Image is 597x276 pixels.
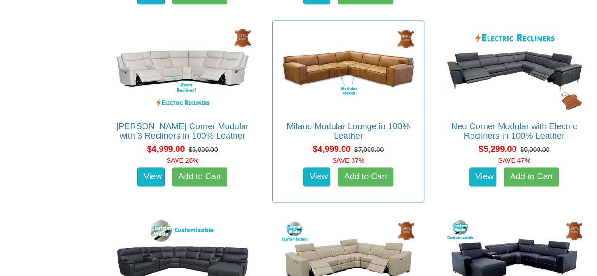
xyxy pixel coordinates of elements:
[188,146,218,153] del: $6,999.00
[147,144,185,154] span: $4,999.00
[313,144,351,154] span: $4,999.00
[338,167,393,186] a: Add to Cart
[451,122,577,141] a: Neo Corner Modular with Electric Recliners in 100% Leather
[172,167,227,186] a: Add to Cart
[520,146,549,153] del: $9,999.00
[469,167,496,186] a: View
[332,157,364,164] font: SAVE 37%
[479,144,516,154] span: $5,299.00
[112,25,253,112] img: Santiago Corner Modular with 3 Recliners in 100% Leather
[116,122,249,141] a: [PERSON_NAME] Corner Modular with 3 Recliners in 100% Leather
[286,122,410,141] a: Milano Modular Lounge in 100% Leather
[504,167,559,186] a: Add to Cart
[166,157,198,164] font: SAVE 28%
[498,157,530,164] font: SAVE 47%
[303,167,331,186] a: View
[354,146,384,153] del: $7,999.00
[277,25,419,112] img: Milano Modular Lounge in 100% Leather
[137,167,165,186] a: View
[444,25,585,112] img: Neo Corner Modular with Electric Recliners in 100% Leather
